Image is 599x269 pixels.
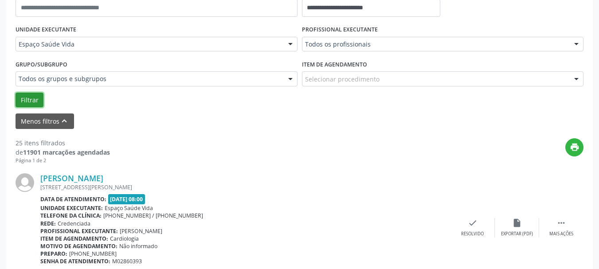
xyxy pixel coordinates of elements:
[302,23,378,37] label: PROFISSIONAL EXECUTANTE
[570,142,579,152] i: print
[549,231,573,237] div: Mais ações
[40,250,67,257] b: Preparo:
[565,138,583,156] button: print
[40,195,106,203] b: Data de atendimento:
[40,212,102,219] b: Telefone da clínica:
[501,231,533,237] div: Exportar (PDF)
[16,113,74,129] button: Menos filtroskeyboard_arrow_up
[40,257,110,265] b: Senha de atendimento:
[40,242,117,250] b: Motivo de agendamento:
[40,183,450,191] div: [STREET_ADDRESS][PERSON_NAME]
[302,58,367,71] label: Item de agendamento
[112,257,142,265] span: M02860393
[16,58,67,71] label: Grupo/Subgrupo
[103,212,203,219] span: [PHONE_NUMBER] / [PHONE_NUMBER]
[110,235,139,242] span: Cardiologia
[16,173,34,192] img: img
[16,148,110,157] div: de
[16,23,76,37] label: UNIDADE EXECUTANTE
[461,231,484,237] div: Resolvido
[40,220,56,227] b: Rede:
[556,218,566,228] i: 
[23,148,110,156] strong: 11901 marcações agendadas
[468,218,478,228] i: check
[59,116,69,126] i: keyboard_arrow_up
[16,138,110,148] div: 25 itens filtrados
[58,220,90,227] span: Credenciada
[105,204,153,212] span: Espaço Saúde Vida
[16,93,43,108] button: Filtrar
[120,227,162,235] span: [PERSON_NAME]
[108,194,145,204] span: [DATE] 08:00
[69,250,117,257] span: [PHONE_NUMBER]
[19,74,279,83] span: Todos os grupos e subgrupos
[40,204,103,212] b: Unidade executante:
[512,218,522,228] i: insert_drive_file
[19,40,279,49] span: Espaço Saúde Vida
[119,242,157,250] span: Não informado
[40,227,118,235] b: Profissional executante:
[305,74,380,84] span: Selecionar procedimento
[16,157,110,164] div: Página 1 de 2
[40,173,103,183] a: [PERSON_NAME]
[40,235,108,242] b: Item de agendamento:
[305,40,566,49] span: Todos os profissionais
